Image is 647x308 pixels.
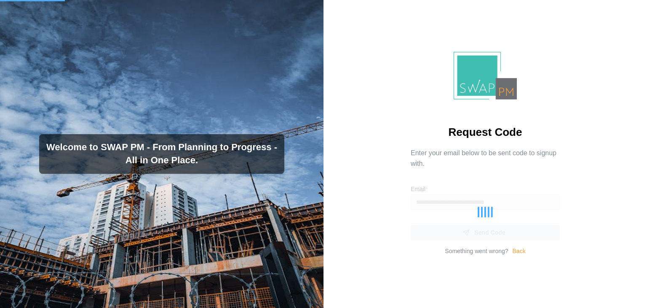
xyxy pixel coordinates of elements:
a: Back [513,247,526,256]
div: Enter your email below to be sent code to signup with. [411,148,560,169]
div: Something went wrong? [445,247,508,256]
img: Logo [454,52,517,100]
h3: Welcome to SWAP PM - From Planning to Progress - All in One Place. [46,141,278,167]
h2: Request Code [449,125,522,140]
